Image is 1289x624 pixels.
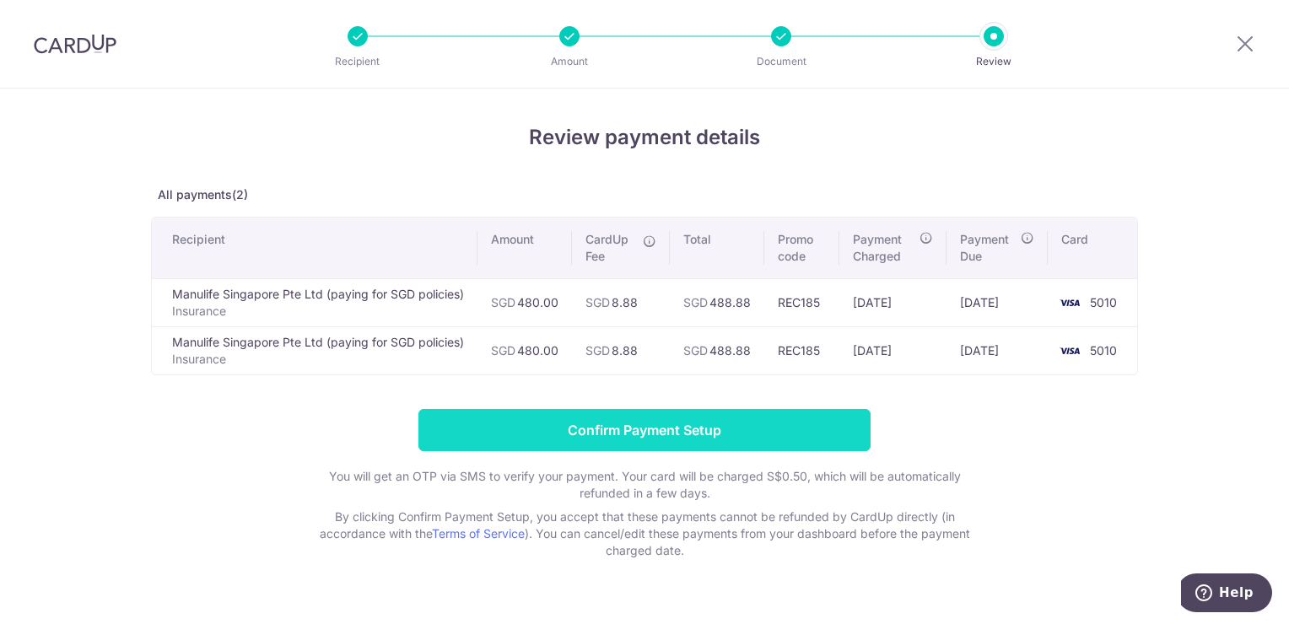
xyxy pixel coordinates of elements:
th: Card [1048,218,1137,278]
span: SGD [491,295,515,309]
td: [DATE] [947,326,1048,374]
th: Recipient [152,218,477,278]
img: CardUp [34,34,116,54]
p: All payments(2) [151,186,1138,203]
span: 5010 [1090,295,1117,309]
th: Promo code [764,218,839,278]
td: [DATE] [947,278,1048,326]
p: Review [931,53,1056,70]
img: <span class="translation_missing" title="translation missing: en.account_steps.new_confirm_form.b... [1053,341,1087,361]
p: Document [719,53,844,70]
td: Manulife Singapore Pte Ltd (paying for SGD policies) [152,326,477,374]
h4: Review payment details [151,122,1138,153]
td: 488.88 [670,326,764,374]
span: SGD [585,295,610,309]
span: Payment Charged [853,231,914,265]
td: REC185 [764,326,839,374]
td: [DATE] [839,278,947,326]
td: 488.88 [670,278,764,326]
p: Insurance [172,303,464,320]
p: Amount [507,53,632,70]
span: Payment Due [960,231,1016,265]
td: 480.00 [477,278,572,326]
span: SGD [683,295,708,309]
td: 8.88 [572,326,670,374]
p: Recipient [295,53,420,70]
td: 480.00 [477,326,572,374]
span: 5010 [1090,343,1117,358]
p: By clicking Confirm Payment Setup, you accept that these payments cannot be refunded by CardUp di... [307,508,982,559]
img: <span class="translation_missing" title="translation missing: en.account_steps.new_confirm_form.b... [1053,293,1087,313]
iframe: Opens a widget where you can find more information [1181,573,1272,616]
th: Total [670,218,764,278]
a: Terms of Service [432,526,525,541]
p: You will get an OTP via SMS to verify your payment. Your card will be charged S$0.50, which will ... [307,468,982,502]
td: [DATE] [839,326,947,374]
th: Amount [477,218,572,278]
td: Manulife Singapore Pte Ltd (paying for SGD policies) [152,278,477,326]
span: SGD [683,343,708,358]
input: Confirm Payment Setup [418,409,871,451]
p: Insurance [172,351,464,368]
span: SGD [491,343,515,358]
td: 8.88 [572,278,670,326]
td: REC185 [764,278,839,326]
span: SGD [585,343,610,358]
span: CardUp Fee [585,231,634,265]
